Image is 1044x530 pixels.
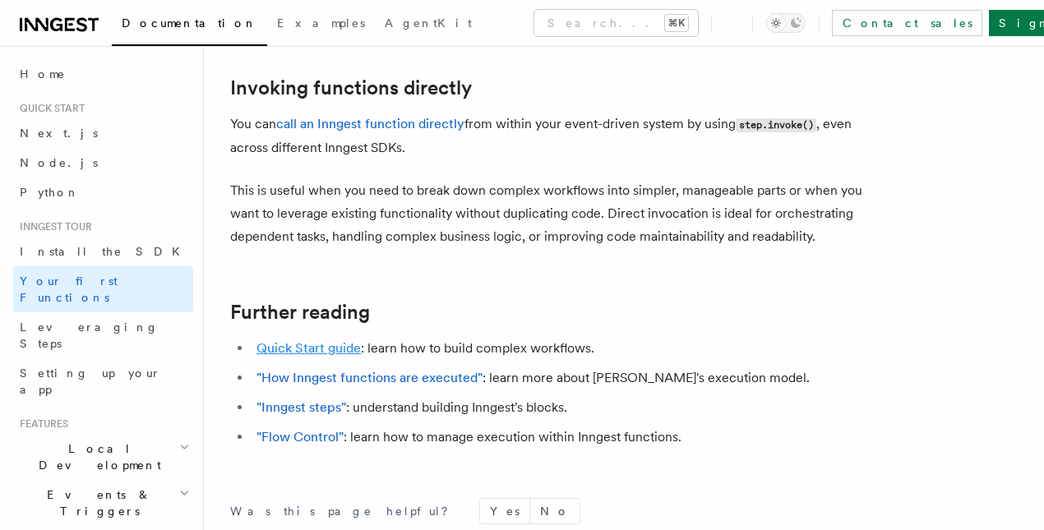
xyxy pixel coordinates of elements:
[230,301,370,324] a: Further reading
[252,337,888,360] li: : learn how to build complex workflows.
[13,177,193,207] a: Python
[256,429,344,445] a: "Flow Control"
[20,186,80,199] span: Python
[480,499,529,523] button: Yes
[256,340,361,356] a: Quick Start guide
[13,417,68,431] span: Features
[267,5,375,44] a: Examples
[13,237,193,266] a: Install the SDK
[665,15,688,31] kbd: ⌘K
[20,127,98,140] span: Next.js
[277,16,365,30] span: Examples
[13,266,193,312] a: Your first Functions
[256,370,483,385] a: "How Inngest functions are executed"
[256,399,346,415] a: "Inngest steps"
[766,13,806,33] button: Toggle dark mode
[13,59,193,89] a: Home
[252,366,888,389] li: : learn more about [PERSON_NAME]'s execution model.
[230,179,888,248] p: This is useful when you need to break down complex workflows into simpler, manageable parts or wh...
[13,434,193,480] button: Local Development
[13,102,85,115] span: Quick start
[13,486,179,519] span: Events & Triggers
[736,118,816,132] code: step.invoke()
[230,113,888,159] p: You can from within your event-driven system by using , even across different Inngest SDKs.
[13,358,193,404] a: Setting up your app
[20,156,98,169] span: Node.js
[122,16,257,30] span: Documentation
[13,312,193,358] a: Leveraging Steps
[20,245,190,258] span: Install the SDK
[385,16,472,30] span: AgentKit
[13,480,193,526] button: Events & Triggers
[375,5,482,44] a: AgentKit
[20,320,159,350] span: Leveraging Steps
[230,503,460,519] p: Was this page helpful?
[20,366,161,396] span: Setting up your app
[20,274,118,304] span: Your first Functions
[252,426,888,449] li: : learn how to manage execution within Inngest functions.
[20,66,66,82] span: Home
[252,396,888,419] li: : understand building Inngest's blocks.
[276,116,464,131] a: call an Inngest function directly
[230,76,472,99] a: Invoking functions directly
[13,440,179,473] span: Local Development
[832,10,982,36] a: Contact sales
[534,10,698,36] button: Search...⌘K
[13,148,193,177] a: Node.js
[13,118,193,148] a: Next.js
[530,499,580,523] button: No
[112,5,267,46] a: Documentation
[13,220,92,233] span: Inngest tour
